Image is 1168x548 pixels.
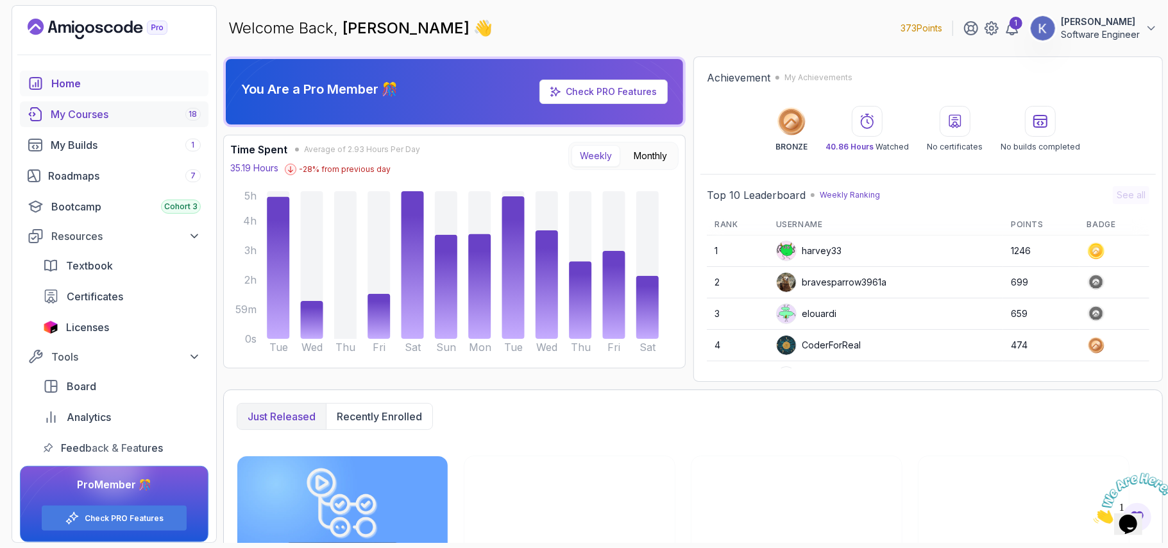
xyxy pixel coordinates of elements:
span: 7 [190,171,196,181]
tspan: 2h [244,273,257,286]
div: elouardi [776,304,836,324]
span: 1 [192,140,195,150]
p: [PERSON_NAME] [1061,15,1140,28]
iframe: chat widget [1088,468,1168,529]
div: Tools [51,349,201,364]
a: Check PRO Features [85,513,164,524]
tspan: Mon [469,341,491,354]
td: 2 [707,267,768,298]
h2: Top 10 Leaderboard [707,187,806,203]
span: Analytics [67,409,111,425]
p: 373 Points [901,22,942,35]
button: Check PRO Features [41,505,187,531]
div: My Builds [51,137,201,153]
span: Feedback & Features [61,440,163,456]
a: analytics [35,404,208,430]
button: See all [1113,186,1149,204]
tspan: 3h [244,244,257,257]
span: 1 [5,5,10,16]
p: 35.19 Hours [230,162,278,175]
div: harvey33 [776,241,842,261]
p: -28 % from previous day [299,164,391,175]
a: textbook [35,253,208,278]
button: Weekly [571,145,620,167]
tspan: Wed [536,341,557,354]
tspan: Sun [436,341,456,354]
img: user profile image [1031,16,1055,40]
img: user profile image [777,273,796,292]
div: IssaKass [776,366,838,387]
div: CoderForReal [776,335,861,355]
span: Certificates [67,289,123,304]
th: Username [768,214,1003,235]
img: jetbrains icon [43,321,58,334]
p: Recently enrolled [337,409,422,424]
tspan: Thu [335,341,355,354]
p: My Achievements [784,73,852,83]
div: My Courses [51,107,201,122]
img: default monster avatar [777,304,796,323]
button: Just released [237,404,326,429]
div: Roadmaps [48,168,201,184]
td: 1246 [1003,235,1079,267]
a: builds [20,132,208,158]
tspan: 5h [244,189,257,202]
tspan: Fri [373,341,385,354]
p: Weekly Ranking [820,190,880,200]
tspan: Tue [269,341,288,354]
p: BRONZE [775,142,808,152]
span: 18 [189,109,198,119]
tspan: 59m [235,303,257,316]
tspan: Sat [405,341,421,354]
a: 1 [1004,21,1020,36]
a: Landing page [28,19,197,39]
div: bravesparrow3961a [776,272,886,293]
button: Resources [20,225,208,248]
h2: Achievement [707,70,770,85]
div: Home [51,76,201,91]
a: courses [20,101,208,127]
span: 👋 [473,18,493,39]
span: Average of 2.93 Hours Per Day [304,144,420,155]
a: feedback [35,435,208,461]
div: Bootcamp [51,199,201,214]
img: default monster avatar [777,241,796,261]
a: roadmaps [20,163,208,189]
span: [PERSON_NAME] [343,19,473,37]
td: 4 [707,330,768,361]
p: Watched [825,142,909,152]
td: 5 [707,361,768,393]
p: No certificates [927,142,983,152]
a: board [35,373,208,399]
img: Chat attention grabber [5,5,85,56]
td: 1 [707,235,768,267]
tspan: Thu [571,341,591,354]
span: Board [67,379,96,394]
p: Just released [248,409,316,424]
td: 327 [1003,361,1079,393]
button: Monthly [625,145,675,167]
th: Points [1003,214,1079,235]
button: Recently enrolled [326,404,432,429]
img: user profile image [777,336,796,355]
p: Welcome Back, [228,18,493,39]
tspan: 4h [243,214,257,227]
tspan: Wed [301,341,323,354]
a: bootcamp [20,194,208,219]
th: Badge [1079,214,1150,235]
td: 659 [1003,298,1079,330]
div: 1 [1010,17,1022,30]
tspan: Sat [639,341,656,354]
a: Check PRO Features [566,86,657,97]
span: 40.86 Hours [825,142,874,151]
button: user profile image[PERSON_NAME]Software Engineer [1030,15,1158,41]
a: licenses [35,314,208,340]
a: home [20,71,208,96]
a: certificates [35,284,208,309]
h3: Time Spent [230,142,287,157]
img: user profile image [777,367,796,386]
tspan: Tue [504,341,523,354]
p: You Are a Pro Member 🎊 [241,80,398,98]
th: Rank [707,214,768,235]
